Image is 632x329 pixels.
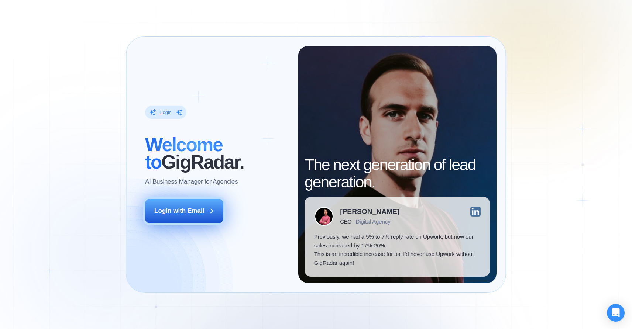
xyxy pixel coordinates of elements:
[607,304,625,322] div: Open Intercom Messenger
[145,177,238,186] p: AI Business Manager for Agencies
[355,218,390,225] div: Digital Agency
[314,232,481,267] p: Previously, we had a 5% to 7% reply rate on Upwork, but now our sales increased by 17%-20%. This ...
[145,135,223,173] span: Welcome to
[340,208,399,215] div: [PERSON_NAME]
[145,136,289,171] h2: ‍ GigRadar.
[305,156,490,191] h2: The next generation of lead generation.
[145,199,223,223] button: Login with Email
[340,218,352,225] div: CEO
[160,109,172,115] div: Login
[154,207,204,215] div: Login with Email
